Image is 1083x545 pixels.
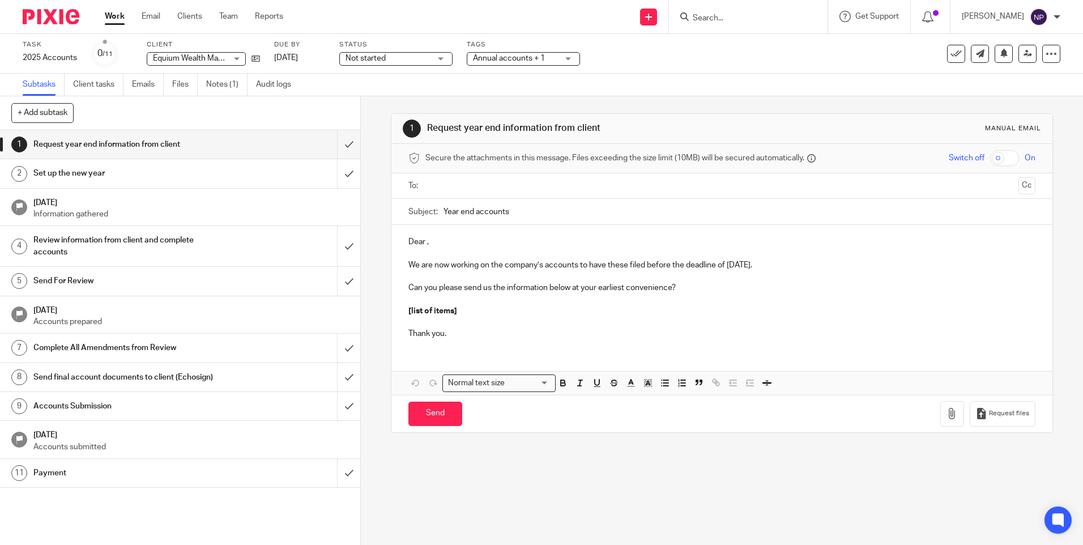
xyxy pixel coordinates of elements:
[33,208,349,220] p: Information gathered
[103,51,113,57] small: /11
[172,74,198,96] a: Files
[11,340,27,356] div: 7
[105,11,125,22] a: Work
[73,74,123,96] a: Client tasks
[508,377,549,389] input: Search for option
[33,165,228,182] h1: Set up the new year
[23,52,77,63] div: 2025 Accounts
[11,369,27,385] div: 8
[33,232,228,261] h1: Review information from client and complete accounts
[147,40,260,49] label: Client
[97,47,113,60] div: 0
[132,74,164,96] a: Emails
[11,273,27,289] div: 5
[33,316,349,327] p: Accounts prepared
[33,427,349,441] h1: [DATE]
[11,398,27,414] div: 9
[11,166,27,182] div: 2
[408,180,421,191] label: To:
[346,54,386,62] span: Not started
[33,398,228,415] h1: Accounts Submission
[442,374,556,392] div: Search for option
[427,122,746,134] h1: Request year end information from client
[473,54,545,62] span: Annual accounts + 1
[33,272,228,289] h1: Send For Review
[1025,152,1035,164] span: On
[23,74,65,96] a: Subtasks
[11,103,74,122] button: + Add subtask
[467,40,580,49] label: Tags
[408,206,438,218] label: Subject:
[339,40,453,49] label: Status
[408,259,1035,271] p: We are now working on the company’s accounts to have these filed before the deadline of [DATE].
[408,307,457,315] strong: [list of items]
[33,441,349,453] p: Accounts submitted
[11,137,27,152] div: 1
[692,14,794,24] input: Search
[206,74,248,96] a: Notes (1)
[33,302,349,316] h1: [DATE]
[408,282,1035,293] p: Can you please send us the information below at your earliest convenience?
[408,328,1035,339] p: Thank you.
[274,54,298,62] span: [DATE]
[408,402,462,426] input: Send
[33,339,228,356] h1: Complete All Amendments from Review
[33,369,228,386] h1: Send final account documents to client (Echosign)
[33,136,228,153] h1: Request year end information from client
[256,74,300,96] a: Audit logs
[425,152,804,164] span: Secure the attachments in this message. Files exceeding the size limit (10MB) will be secured aut...
[23,9,79,24] img: Pixie
[219,11,238,22] a: Team
[1030,8,1048,26] img: svg%3E
[274,40,325,49] label: Due by
[949,152,984,164] span: Switch off
[153,54,283,62] span: Equium Wealth Management Limited
[23,40,77,49] label: Task
[11,239,27,254] div: 4
[33,194,349,208] h1: [DATE]
[255,11,283,22] a: Reports
[445,377,507,389] span: Normal text size
[970,401,1035,427] button: Request files
[989,409,1029,418] span: Request files
[962,11,1024,22] p: [PERSON_NAME]
[403,120,421,138] div: 1
[855,12,899,20] span: Get Support
[142,11,160,22] a: Email
[11,465,27,481] div: 11
[177,11,202,22] a: Clients
[1018,177,1035,194] button: Cc
[985,124,1041,133] div: Manual email
[33,465,228,482] h1: Payment
[408,236,1035,248] p: Dear ,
